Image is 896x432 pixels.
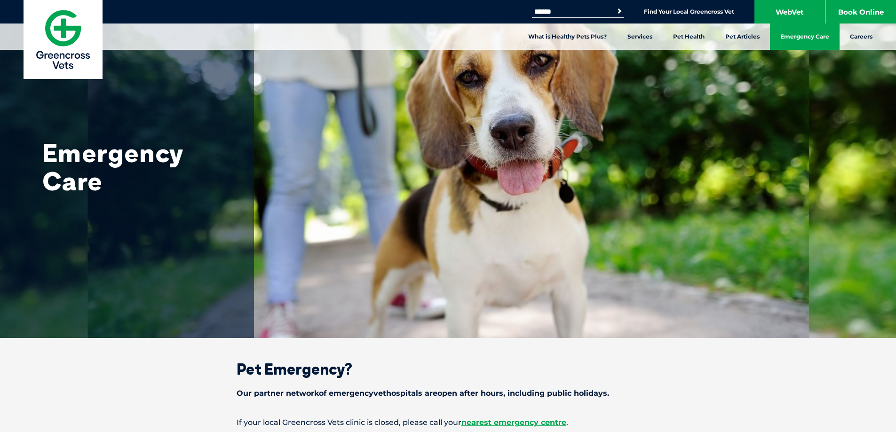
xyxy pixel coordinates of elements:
a: nearest emergency centre [461,418,566,427]
a: Services [617,24,663,50]
span: If your local Greencross Vets clinic is closed, please call your [237,418,461,427]
span: are [425,389,437,398]
span: . [566,418,568,427]
a: Careers [840,24,883,50]
span: Our partner network [237,389,319,398]
span: of emergency [319,389,373,398]
a: Emergency Care [770,24,840,50]
a: Pet Health [663,24,715,50]
h1: Emergency Care [42,139,230,195]
span: open after hours, including public holidays. [437,389,609,398]
a: Find Your Local Greencross Vet [644,8,734,16]
a: Pet Articles [715,24,770,50]
h2: Pet Emergency? [204,361,693,377]
a: What is Healthy Pets Plus? [518,24,617,50]
button: Search [615,7,624,16]
span: vet [373,389,386,398]
span: hospitals [386,389,422,398]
